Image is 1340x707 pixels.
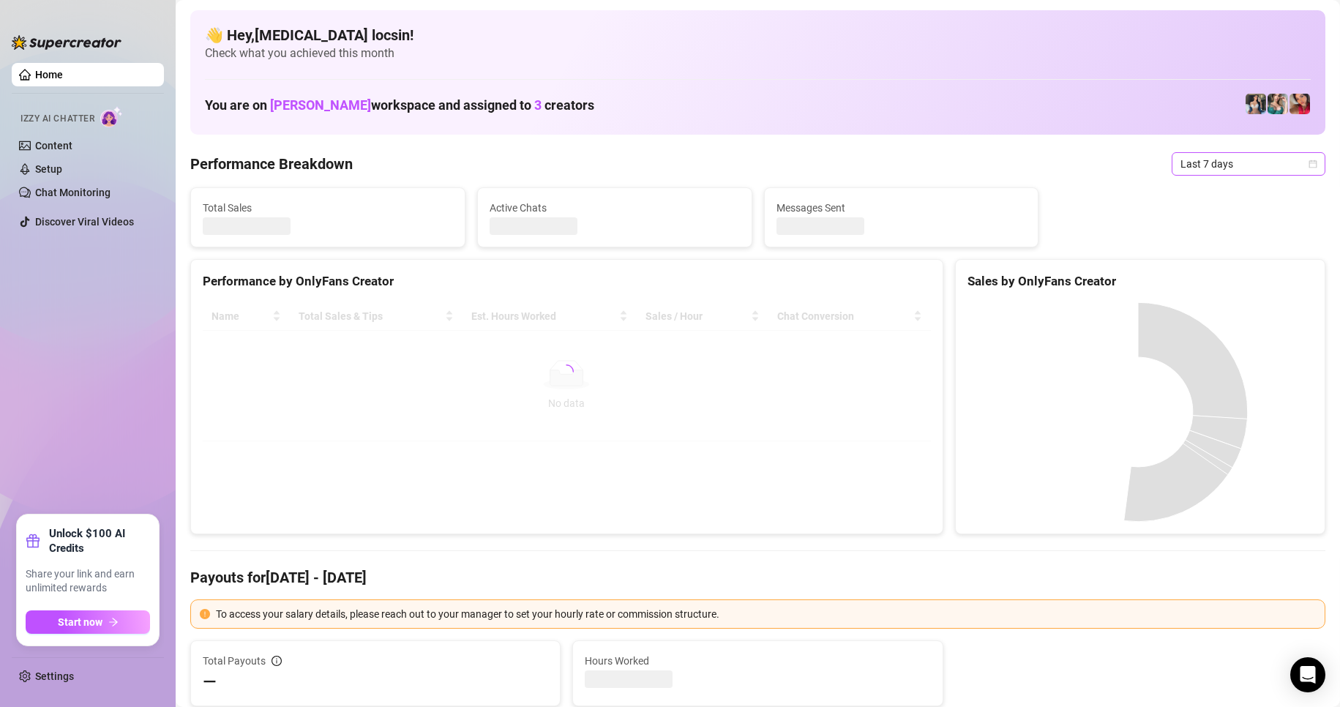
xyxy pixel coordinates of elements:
span: gift [26,534,40,548]
a: Content [35,140,72,151]
span: Total Payouts [203,653,266,669]
img: Katy [1246,94,1266,114]
img: logo-BBDzfeDw.svg [12,35,121,50]
span: loading [559,364,574,379]
div: Performance by OnlyFans Creator [203,272,931,291]
strong: Unlock $100 AI Credits [49,526,150,555]
h4: Payouts for [DATE] - [DATE] [190,567,1325,588]
button: Start nowarrow-right [26,610,150,634]
img: Zaddy [1268,94,1288,114]
span: Hours Worked [585,653,930,669]
span: Check what you achieved this month [205,45,1311,61]
a: Discover Viral Videos [35,216,134,228]
div: To access your salary details, please reach out to your manager to set your hourly rate or commis... [216,606,1316,622]
span: arrow-right [108,617,119,627]
a: Chat Monitoring [35,187,111,198]
span: exclamation-circle [200,609,210,619]
span: info-circle [272,656,282,666]
span: calendar [1309,160,1317,168]
span: Start now [58,616,102,628]
h4: 👋 Hey, [MEDICAL_DATA] locsin ! [205,25,1311,45]
h1: You are on workspace and assigned to creators [205,97,594,113]
span: — [203,670,217,694]
span: Total Sales [203,200,453,216]
span: [PERSON_NAME] [270,97,371,113]
a: Settings [35,670,74,682]
h4: Performance Breakdown [190,154,353,174]
a: Home [35,69,63,81]
span: Active Chats [490,200,740,216]
span: Last 7 days [1180,153,1317,175]
div: Open Intercom Messenger [1290,657,1325,692]
span: Share your link and earn unlimited rewards [26,567,150,596]
div: Sales by OnlyFans Creator [967,272,1313,291]
span: Messages Sent [776,200,1027,216]
span: 3 [534,97,542,113]
a: Setup [35,163,62,175]
span: Izzy AI Chatter [20,112,94,126]
img: Vanessa [1290,94,1310,114]
img: AI Chatter [100,106,123,127]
